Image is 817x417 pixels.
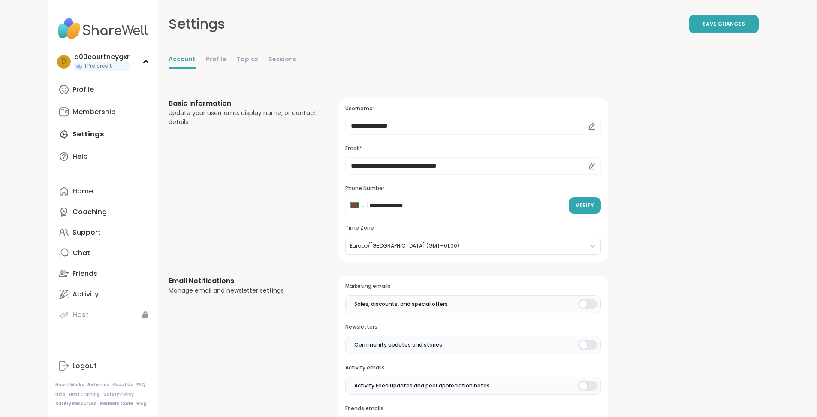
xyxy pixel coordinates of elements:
div: Settings [169,14,225,34]
a: Topics [237,51,258,69]
button: Save Changes [689,15,759,33]
h3: Basic Information [169,98,318,109]
div: d00courtneygxr [74,52,130,62]
span: Verify [576,202,594,209]
a: Activity [55,284,151,305]
div: Membership [72,107,116,117]
span: 1 Pro credit [84,63,112,70]
a: Blog [136,401,147,407]
span: d [61,56,66,67]
h3: Phone Number [345,185,600,192]
h3: Activity emails [345,364,600,372]
img: ShareWell Nav Logo [55,14,151,44]
a: Chat [55,243,151,263]
h3: Marketing emails [345,283,600,290]
a: How It Works [55,382,84,388]
div: Host [72,310,89,320]
a: Redeem Code [100,401,133,407]
a: Host Training [69,391,100,397]
div: Logout [72,361,97,371]
h3: Username* [345,105,600,112]
span: Save Changes [702,20,745,28]
a: Coaching [55,202,151,222]
div: Chat [72,248,90,258]
div: Manage email and newsletter settings [169,286,318,295]
h3: Friends emails [345,405,600,412]
a: FAQ [136,382,145,388]
a: Referrals [87,382,109,388]
h3: Email Notifications [169,276,318,286]
a: Profile [206,51,226,69]
div: Help [72,152,88,161]
a: Logout [55,356,151,376]
a: Help [55,146,151,167]
div: Profile [72,85,94,94]
a: Help [55,391,66,397]
h3: Time Zone [345,224,600,232]
div: Friends [72,269,97,278]
a: Home [55,181,151,202]
a: Friends [55,263,151,284]
span: Sales, discounts, and special offers [354,300,448,308]
a: Sessions [268,51,296,69]
a: Safety Resources [55,401,96,407]
h3: Newsletters [345,323,600,331]
a: About Us [112,382,133,388]
h3: Email* [345,145,600,152]
div: Home [72,187,93,196]
a: Host [55,305,151,325]
a: Support [55,222,151,243]
button: Verify [569,197,601,214]
a: Account [169,51,196,69]
div: Coaching [72,207,107,217]
div: Support [72,228,101,237]
span: Activity Feed updates and peer appreciation notes [354,382,490,390]
a: Profile [55,79,151,100]
span: Community updates and stories [354,341,442,349]
div: Update your username, display name, or contact details [169,109,318,127]
a: Safety Policy [103,391,134,397]
a: Membership [55,102,151,122]
div: Activity [72,290,99,299]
